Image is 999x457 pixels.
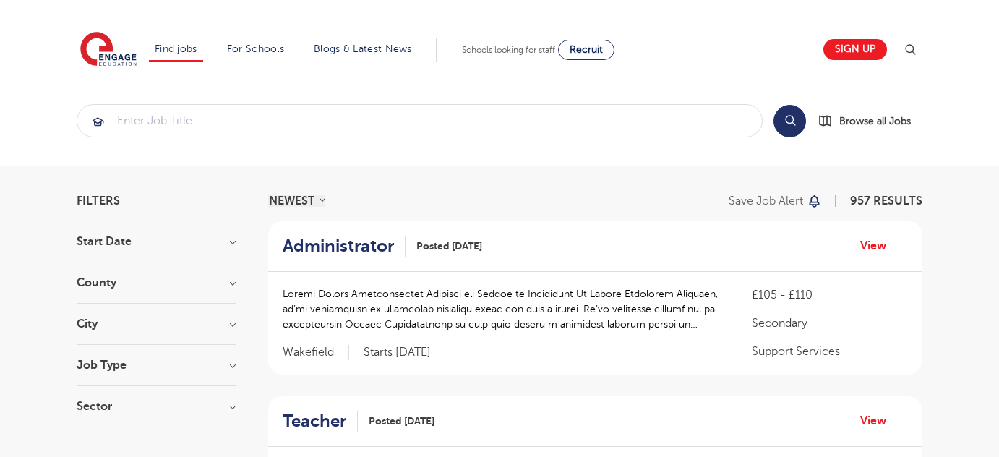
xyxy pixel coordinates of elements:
h2: Administrator [283,236,394,257]
span: Recruit [570,44,603,55]
a: View [860,236,897,255]
p: Secondary [752,315,908,332]
span: Posted [DATE] [369,414,434,429]
span: Schools looking for staff [462,45,555,55]
a: Administrator [283,236,406,257]
a: View [860,411,897,430]
span: 957 RESULTS [850,195,922,208]
p: Loremi Dolors Ametconsectet Adipisci eli Seddoe te Incididunt Ut Labore Etdolorem Aliquaen, ad’mi... [283,286,723,332]
a: Browse all Jobs [818,113,922,129]
img: Engage Education [80,32,137,68]
p: Starts [DATE] [364,345,431,360]
p: Support Services [752,343,908,360]
h3: County [77,277,236,289]
h2: Teacher [283,411,346,432]
a: For Schools [227,43,284,54]
span: Wakefield [283,345,349,360]
span: Filters [77,195,120,207]
span: Browse all Jobs [839,113,911,129]
h3: Job Type [77,359,236,371]
h3: Start Date [77,236,236,247]
div: Submit [77,104,763,137]
a: Sign up [823,39,887,60]
a: Blogs & Latest News [314,43,412,54]
h3: Sector [77,401,236,412]
p: Save job alert [729,195,803,207]
a: Find jobs [155,43,197,54]
button: Search [773,105,806,137]
a: Teacher [283,411,358,432]
p: £105 - £110 [752,286,908,304]
a: Recruit [558,40,614,60]
h3: City [77,318,236,330]
span: Posted [DATE] [416,239,482,254]
input: Submit [77,105,762,137]
button: Save job alert [729,195,822,207]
